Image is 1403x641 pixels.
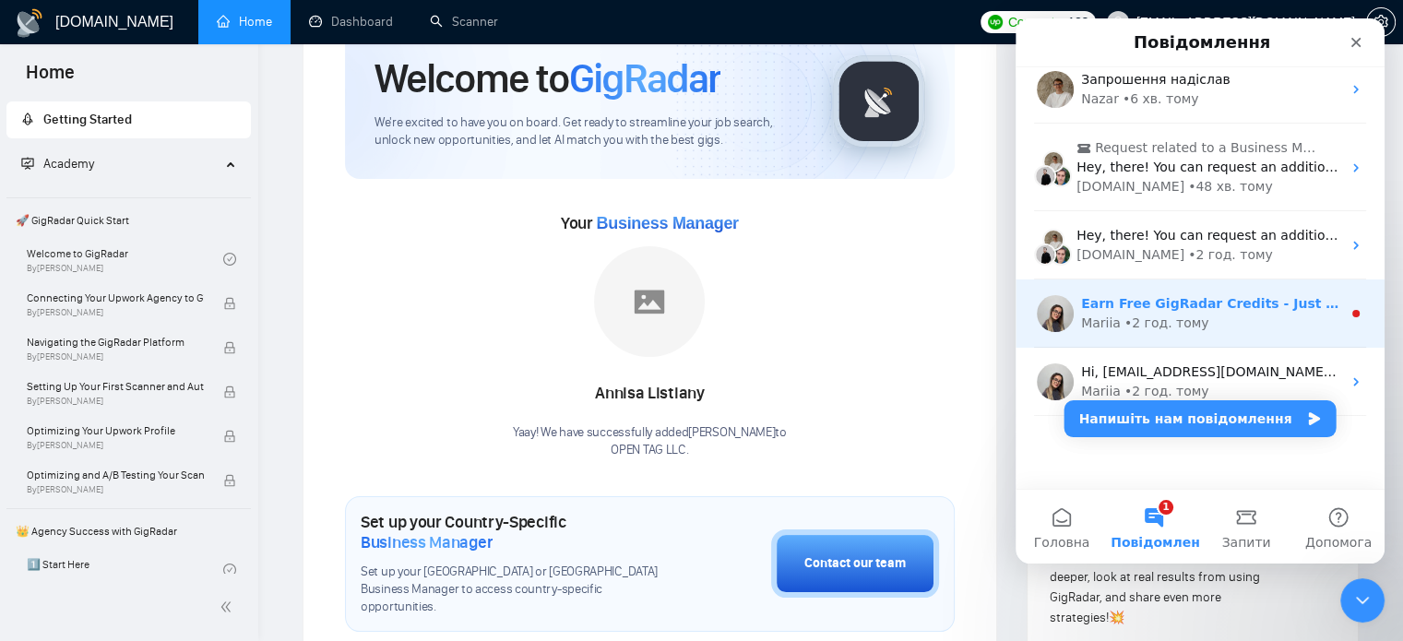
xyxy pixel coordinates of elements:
span: check-circle [223,253,236,266]
button: Contact our team [771,529,939,598]
span: Your [561,213,739,233]
div: Contact our team [804,553,906,574]
span: Optimizing and A/B Testing Your Scanner for Better Results [27,466,204,484]
span: By [PERSON_NAME] [27,307,204,318]
button: Напишіть нам повідомлення [49,382,321,419]
span: fund-projection-screen [21,157,34,170]
h1: Welcome to [375,53,720,103]
button: Запити [184,471,277,545]
span: check-circle [223,564,236,576]
span: rocket [21,113,34,125]
span: Business Manager [596,214,738,232]
span: 💥 [1109,610,1124,625]
span: Business Manager [361,532,493,552]
span: Academy [21,156,94,172]
span: By [PERSON_NAME] [27,396,204,407]
li: Getting Started [6,101,251,138]
div: Annisa Listiany [513,378,787,410]
span: GigRadar [569,53,720,103]
span: lock [223,341,236,354]
span: Setting Up Your First Scanner and Auto-Bidder [27,377,204,396]
span: Connecting Your Upwork Agency to GigRadar [27,289,204,307]
span: By [PERSON_NAME] [27,351,204,362]
img: gigradar-logo.png [833,55,925,148]
iframe: Intercom live chat [1016,18,1385,564]
span: Допомога [290,517,356,530]
span: double-left [220,598,238,616]
div: Yaay! We have successfully added [PERSON_NAME] to [513,424,787,459]
a: 1️⃣ Start Here [27,550,223,590]
p: OPEN TAG LLC . [513,442,787,459]
span: 👑 Agency Success with GigRadar [8,513,249,550]
span: Set up your [GEOGRAPHIC_DATA] or [GEOGRAPHIC_DATA] Business Manager to access country-specific op... [361,564,679,616]
span: 🚀 GigRadar Quick Start [8,202,249,239]
a: dashboardDashboard [309,14,393,30]
a: searchScanner [430,14,498,30]
span: lock [223,386,236,398]
span: lock [223,430,236,443]
a: homeHome [217,14,272,30]
a: Welcome to GigRadarBy[PERSON_NAME] [27,239,223,279]
button: Допомога [277,471,369,545]
button: Повідомлення [92,471,184,545]
span: lock [223,474,236,487]
a: setting [1366,15,1396,30]
span: Academy [43,156,94,172]
span: By [PERSON_NAME] [27,484,204,495]
h1: Set up your Country-Specific [361,512,679,552]
span: setting [1367,15,1395,30]
span: lock [223,297,236,310]
img: logo [15,8,44,38]
iframe: Intercom live chat [1340,578,1385,623]
span: We're excited to have you on board. Get ready to streamline your job search, unlock new opportuni... [375,114,803,149]
img: placeholder.png [594,246,705,357]
div: • 2 год. тому [109,363,194,383]
span: By [PERSON_NAME] [27,440,204,451]
span: 123 [1067,12,1088,32]
span: Navigating the GigRadar Platform [27,333,204,351]
img: upwork-logo.png [988,15,1003,30]
span: Повідомлення [95,517,201,530]
span: user [1112,16,1124,29]
span: Getting Started [43,112,132,127]
div: Mariia [65,363,105,383]
span: Optimizing Your Upwork Profile [27,421,204,440]
span: Connects: [1008,12,1064,32]
span: Home [11,59,89,98]
span: Головна [18,517,75,530]
span: Запити [206,517,255,530]
span: Hi, [EMAIL_ADDRESS][DOMAIN_NAME], Welcome to [DOMAIN_NAME]! Why don't you check out our tutorials... [65,346,965,361]
button: setting [1366,7,1396,37]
